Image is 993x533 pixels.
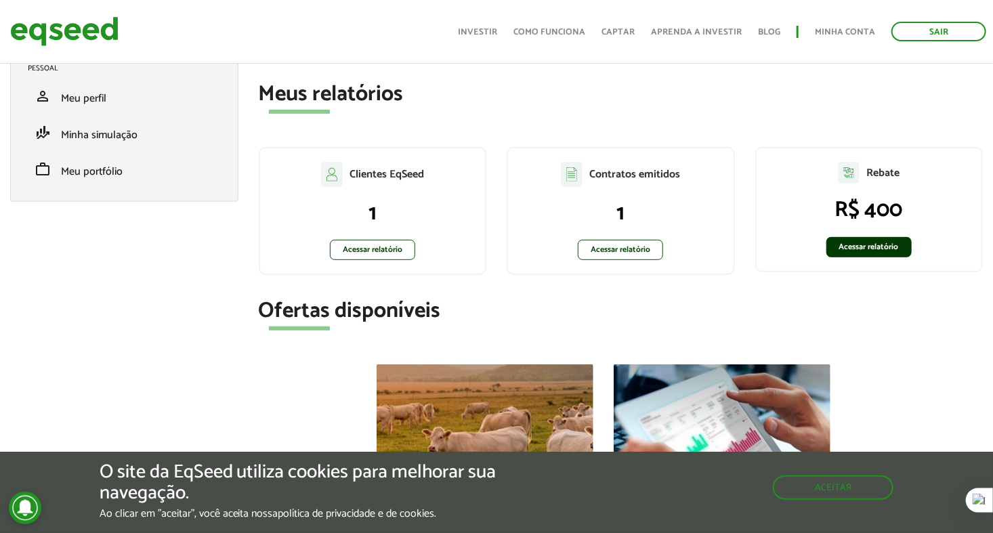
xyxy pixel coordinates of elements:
[35,88,51,104] span: person
[522,200,720,226] p: 1
[259,299,984,323] h2: Ofertas disponíveis
[274,200,472,226] p: 1
[18,151,231,188] li: Meu portfólio
[651,28,742,37] a: Aprenda a investir
[578,240,663,260] a: Acessar relatório
[513,28,585,37] a: Como funciona
[100,462,576,504] h5: O site da EqSeed utiliza cookies para melhorar sua navegação.
[838,162,860,184] img: agent-relatorio.svg
[61,89,106,108] span: Meu perfil
[561,162,583,187] img: agent-contratos.svg
[350,168,424,181] p: Clientes EqSeed
[321,162,343,186] img: agent-clientes.svg
[18,78,231,114] li: Meu perfil
[28,64,231,72] h2: Pessoal
[61,163,123,181] span: Meu portfólio
[826,237,912,257] a: Acessar relatório
[770,197,969,223] p: R$ 400
[330,240,415,260] a: Acessar relatório
[773,475,893,500] button: Aceitar
[61,126,138,144] span: Minha simulação
[259,83,984,106] h2: Meus relatórios
[891,22,986,41] a: Sair
[589,168,680,181] p: Contratos emitidos
[758,28,780,37] a: Blog
[28,161,221,177] a: workMeu portfólio
[815,28,875,37] a: Minha conta
[28,88,221,104] a: personMeu perfil
[18,114,231,151] li: Minha simulação
[866,167,900,179] p: Rebate
[35,161,51,177] span: work
[28,125,221,141] a: finance_modeMinha simulação
[458,28,497,37] a: Investir
[10,14,119,49] img: EqSeed
[100,507,576,520] p: Ao clicar em "aceitar", você aceita nossa .
[601,28,635,37] a: Captar
[35,125,51,141] span: finance_mode
[278,509,435,519] a: política de privacidade e de cookies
